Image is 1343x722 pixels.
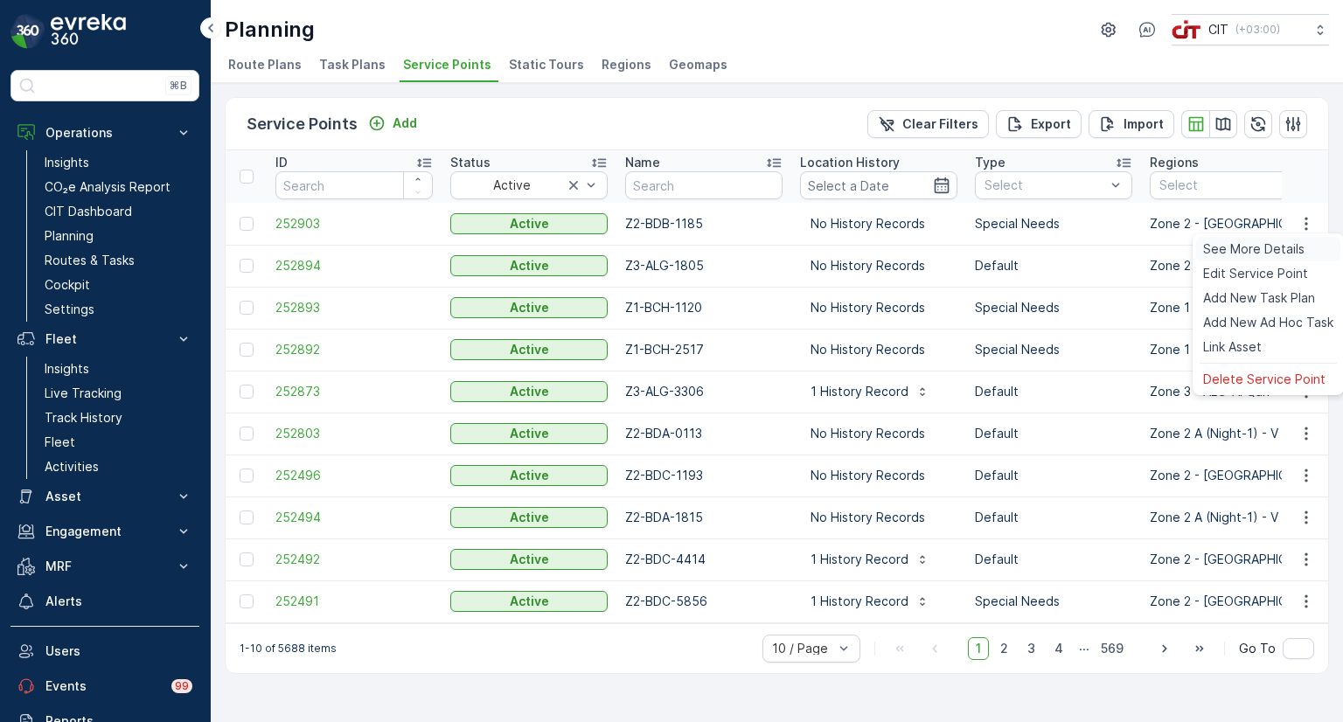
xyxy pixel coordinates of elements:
[240,343,254,357] div: Toggle Row Selected
[275,551,433,568] a: 252492
[966,455,1141,496] td: Default
[811,509,947,526] p: No History Records
[45,558,164,575] p: MRF
[170,79,187,93] p: ⌘B
[966,245,1141,287] td: Default
[510,425,549,442] p: Active
[45,154,89,171] p: Insights
[38,273,199,297] a: Cockpit
[510,341,549,358] p: Active
[275,299,433,316] span: 252893
[1150,154,1199,171] p: Regions
[240,642,337,656] p: 1-10 of 5688 items
[616,329,791,371] td: Z1-BCH-2517
[45,434,75,451] p: Fleet
[450,339,608,360] button: Active
[240,259,254,273] div: Toggle Row Selected
[996,110,1082,138] button: Export
[240,217,254,231] div: Toggle Row Selected
[800,587,940,615] button: 1 History Record
[319,56,386,73] span: Task Plans
[966,203,1141,245] td: Special Needs
[38,455,199,479] a: Activities
[38,248,199,273] a: Routes & Tasks
[45,458,99,476] p: Activities
[275,154,288,171] p: ID
[966,287,1141,329] td: Special Needs
[240,552,254,566] div: Toggle Row Selected
[45,385,122,402] p: Live Tracking
[38,224,199,248] a: Planning
[1203,338,1262,356] span: Link Asset
[811,425,947,442] p: No History Records
[45,124,164,142] p: Operations
[1196,286,1340,310] a: Add New Task Plan
[1019,637,1043,660] span: 3
[1196,261,1340,286] a: Edit Service Point
[240,427,254,441] div: Toggle Row Selected
[800,154,900,171] p: Location History
[1196,237,1340,261] a: See More Details
[811,551,908,568] p: 1 History Record
[45,203,132,220] p: CIT Dashboard
[1203,240,1305,258] span: See More Details
[811,383,908,400] p: 1 History Record
[45,276,90,294] p: Cockpit
[275,215,433,233] a: 252903
[10,584,199,619] a: Alerts
[985,177,1105,194] p: Select
[800,378,940,406] button: 1 History Record
[509,56,584,73] span: Static Tours
[616,496,791,538] td: Z2-BDA-1815
[992,637,1016,660] span: 2
[228,56,302,73] span: Route Plans
[450,423,608,444] button: Active
[1124,115,1164,133] p: Import
[510,551,549,568] p: Active
[616,580,791,622] td: Z2-BDC-5856
[1235,23,1280,37] p: ( +03:00 )
[240,301,254,315] div: Toggle Row Selected
[800,545,940,573] button: 1 History Record
[45,642,192,660] p: Users
[450,255,608,276] button: Active
[811,593,908,610] p: 1 History Record
[45,252,135,269] p: Routes & Tasks
[811,299,947,316] p: No History Records
[275,383,433,400] span: 252873
[45,409,122,427] p: Track History
[966,371,1141,413] td: Default
[450,381,608,402] button: Active
[275,257,433,274] span: 252894
[361,113,424,134] button: Add
[450,507,608,528] button: Active
[616,455,791,496] td: Z2-BDC-1193
[38,175,199,199] a: CO₂e Analysis Report
[275,509,433,526] a: 252494
[811,257,947,274] p: No History Records
[811,341,947,358] p: No History Records
[45,301,94,318] p: Settings
[45,523,164,540] p: Engagement
[800,171,957,199] input: Select a Date
[45,330,164,348] p: Fleet
[1239,640,1276,657] span: Go To
[38,297,199,322] a: Settings
[510,467,549,484] p: Active
[10,634,199,669] a: Users
[966,329,1141,371] td: Special Needs
[450,154,491,171] p: Status
[616,371,791,413] td: Z3-ALG-3306
[38,381,199,406] a: Live Tracking
[38,430,199,455] a: Fleet
[811,467,947,484] p: No History Records
[275,467,433,484] a: 252496
[625,171,783,199] input: Search
[1089,110,1174,138] button: Import
[240,594,254,608] div: Toggle Row Selected
[275,593,433,610] a: 252491
[45,360,89,378] p: Insights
